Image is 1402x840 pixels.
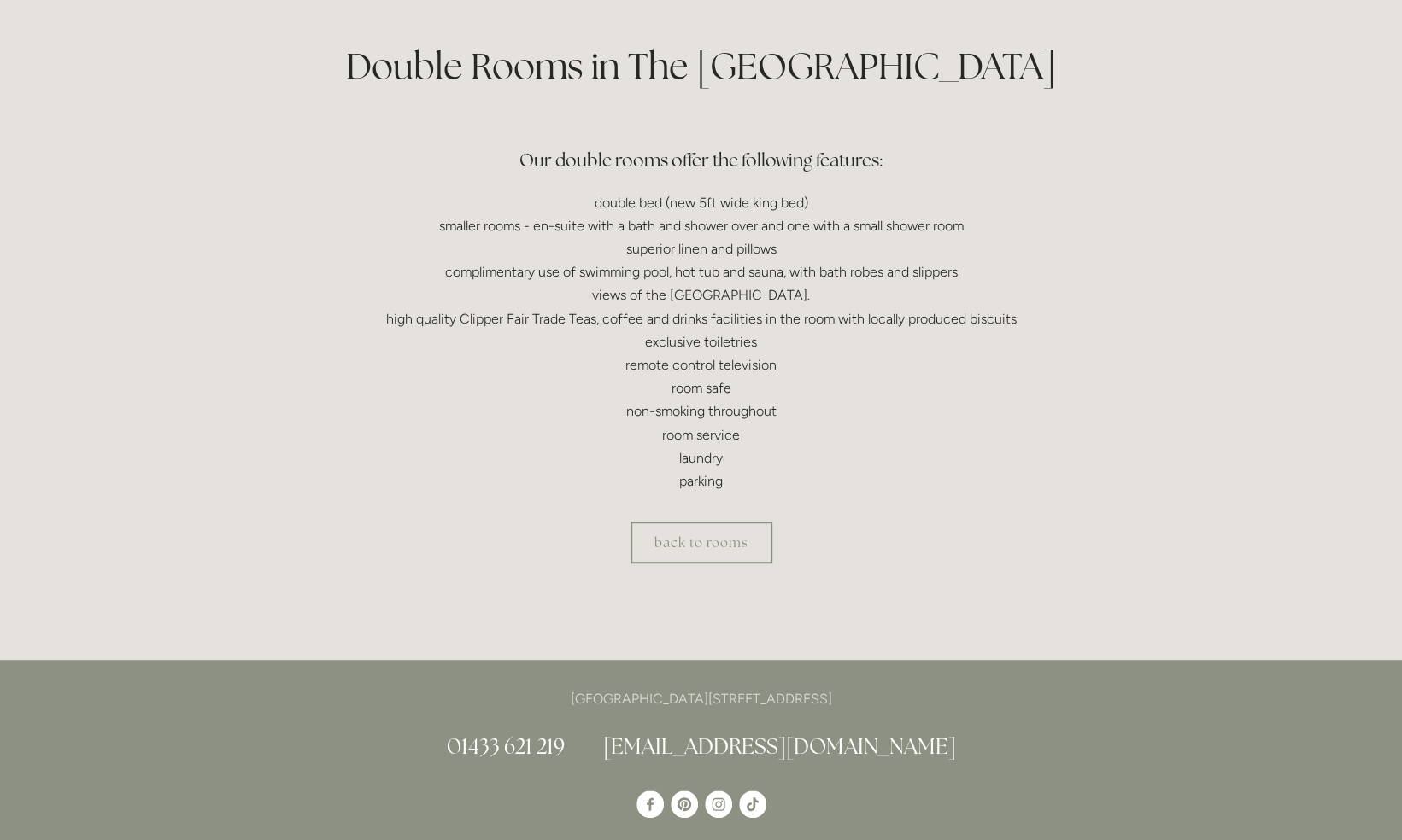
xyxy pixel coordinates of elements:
a: 01433 621 219 [447,732,565,760]
a: TikTok [739,790,766,818]
p: [GEOGRAPHIC_DATA][STREET_ADDRESS] [293,687,1110,710]
a: Pinterest [671,790,698,818]
a: [EMAIL_ADDRESS][DOMAIN_NAME] [603,732,956,760]
h3: Our double rooms offer the following features: [293,109,1110,178]
p: double bed (new 5ft wide king bed) smaller rooms - en-suite with a bath and shower over and one w... [293,191,1110,493]
a: Instagram [705,790,732,818]
a: Losehill House Hotel & Spa [636,790,664,818]
a: back to rooms [631,522,772,563]
h1: Double Rooms in The [GEOGRAPHIC_DATA] [293,41,1110,91]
